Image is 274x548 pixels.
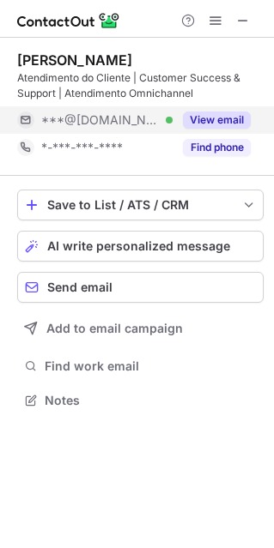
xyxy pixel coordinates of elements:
[17,10,120,31] img: ContactOut v5.3.10
[47,280,113,294] span: Send email
[17,354,264,378] button: Find work email
[45,358,257,374] span: Find work email
[46,322,183,335] span: Add to email campaign
[17,272,264,303] button: Send email
[45,393,257,408] span: Notes
[47,239,230,253] span: AI write personalized message
[17,190,264,220] button: save-profile-one-click
[41,112,160,128] span: ***@[DOMAIN_NAME]
[17,231,264,262] button: AI write personalized message
[17,51,132,69] div: [PERSON_NAME]
[17,70,264,101] div: Atendimento do Cliente | Customer Success & Support | Atendimento Omnichannel
[183,111,251,129] button: Reveal Button
[17,313,264,344] button: Add to email campaign
[17,388,264,413] button: Notes
[183,139,251,156] button: Reveal Button
[47,198,234,212] div: Save to List / ATS / CRM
